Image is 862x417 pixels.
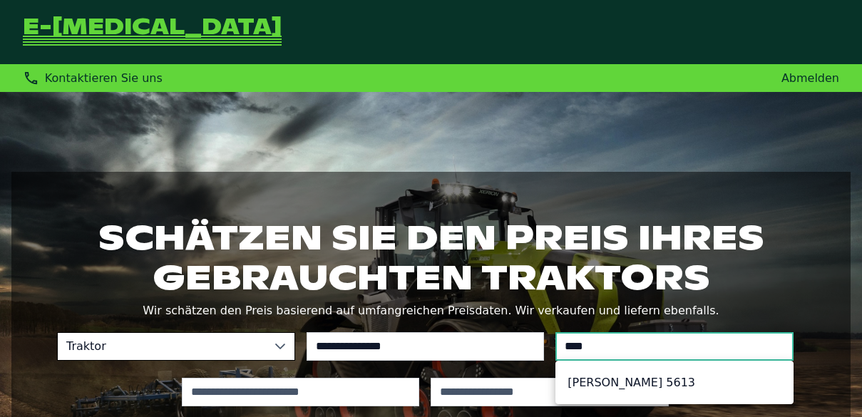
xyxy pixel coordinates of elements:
p: Wir schätzen den Preis basierend auf umfangreichen Preisdaten. Wir verkaufen und liefern ebenfalls. [57,301,805,321]
li: [PERSON_NAME] 5613 [556,367,793,398]
div: Kontaktieren Sie uns [23,70,163,86]
h1: Schätzen Sie den Preis Ihres gebrauchten Traktors [57,217,805,297]
a: Zurück zur Startseite [23,17,282,47]
span: Traktor [58,333,266,360]
ul: Option List [556,361,793,403]
span: Kontaktieren Sie uns [45,71,163,85]
a: Abmelden [781,71,839,85]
